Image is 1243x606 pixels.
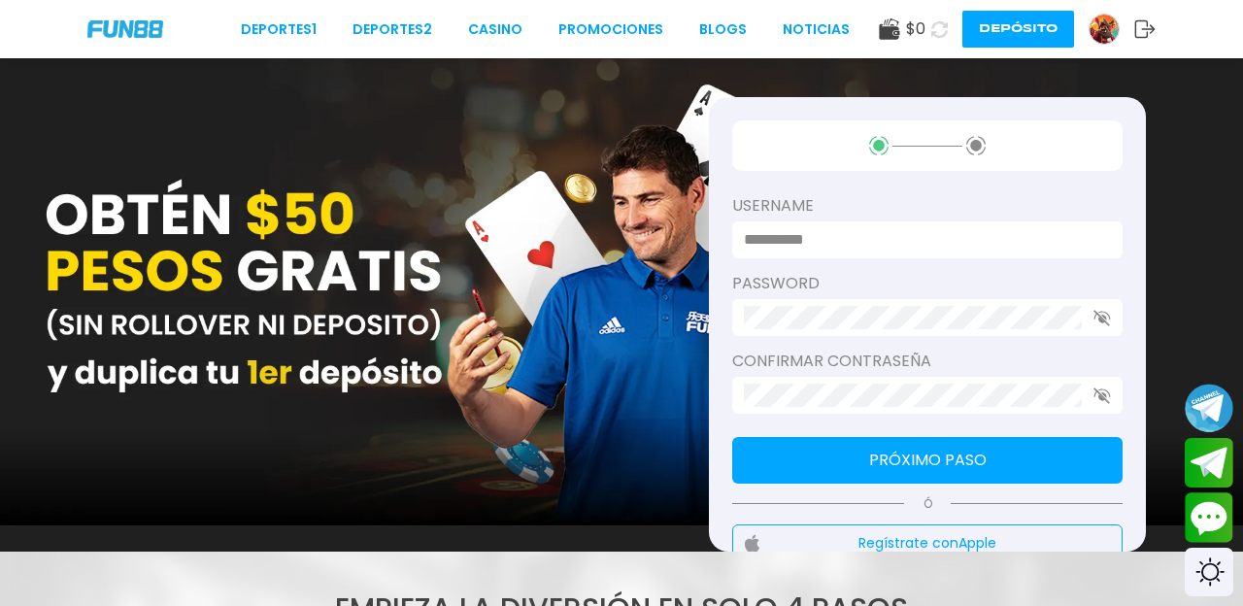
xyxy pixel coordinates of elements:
button: Join telegram [1185,438,1233,488]
img: Avatar [1090,15,1119,44]
button: Regístrate conApple [732,524,1123,562]
span: $ 0 [906,17,925,41]
button: Próximo paso [732,437,1123,484]
a: BLOGS [699,19,747,40]
label: Confirmar contraseña [732,350,1123,373]
p: Ó [732,495,1123,513]
a: NOTICIAS [783,19,850,40]
a: Promociones [558,19,663,40]
a: Deportes2 [353,19,432,40]
a: CASINO [468,19,522,40]
button: Join telegram channel [1185,383,1233,433]
img: Company Logo [87,20,163,37]
label: username [732,194,1123,218]
div: Switch theme [1185,548,1233,596]
a: Avatar [1089,14,1134,45]
button: Contact customer service [1185,492,1233,543]
label: password [732,272,1123,295]
button: Depósito [962,11,1074,48]
a: Deportes1 [241,19,317,40]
